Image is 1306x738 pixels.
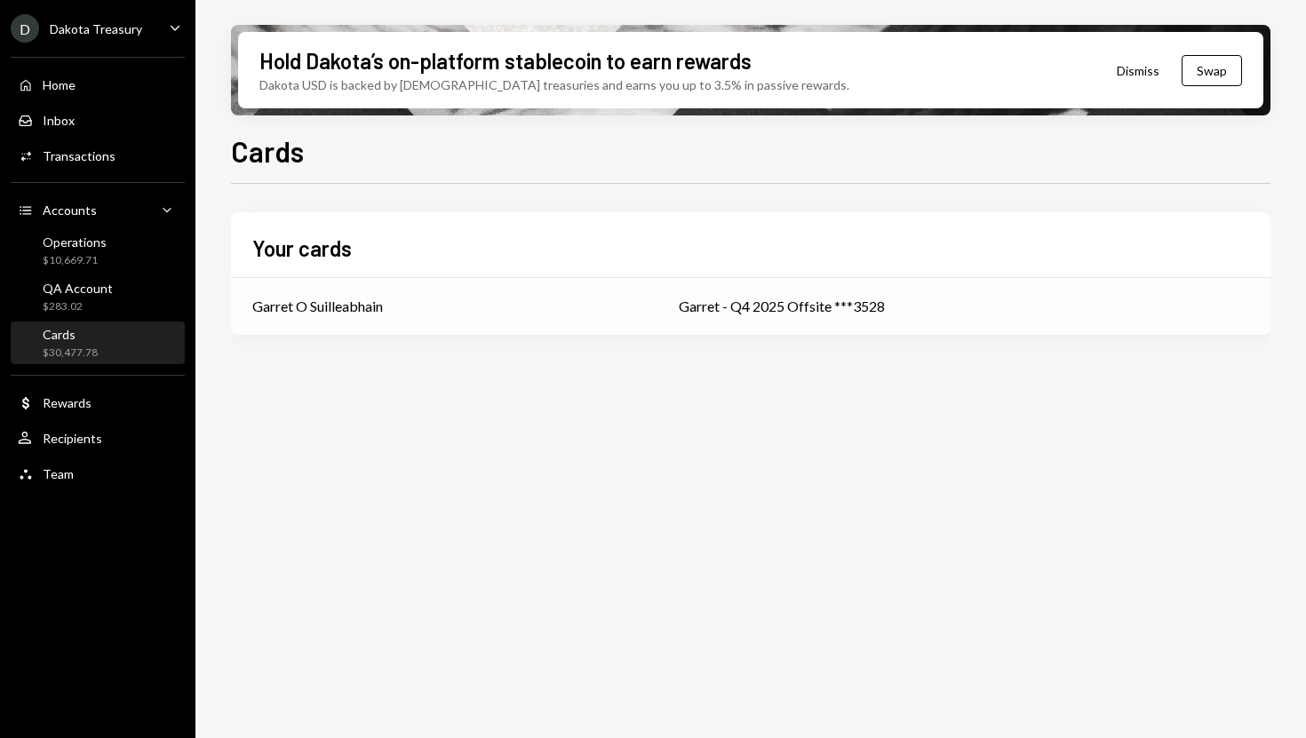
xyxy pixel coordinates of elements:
[43,345,98,361] div: $30,477.78
[11,68,185,100] a: Home
[43,395,92,410] div: Rewards
[43,281,113,296] div: QA Account
[11,104,185,136] a: Inbox
[11,139,185,171] a: Transactions
[1182,55,1242,86] button: Swap
[43,202,97,218] div: Accounts
[11,422,185,454] a: Recipients
[50,21,142,36] div: Dakota Treasury
[679,296,1249,317] div: Garret - Q4 2025 Offsite ***3528
[11,457,185,489] a: Team
[11,275,185,318] a: QA Account$283.02
[252,234,352,263] h2: Your cards
[43,234,107,250] div: Operations
[259,75,849,94] div: Dakota USD is backed by [DEMOGRAPHIC_DATA] treasuries and earns you up to 3.5% in passive rewards.
[11,194,185,226] a: Accounts
[43,327,98,342] div: Cards
[231,133,304,169] h1: Cards
[252,296,383,317] div: Garret O Suilleabhain
[43,113,75,128] div: Inbox
[43,466,74,481] div: Team
[43,253,107,268] div: $10,669.71
[11,14,39,43] div: D
[11,386,185,418] a: Rewards
[11,229,185,272] a: Operations$10,669.71
[11,321,185,364] a: Cards$30,477.78
[43,431,102,446] div: Recipients
[259,46,752,75] div: Hold Dakota’s on-platform stablecoin to earn rewards
[1095,50,1182,91] button: Dismiss
[43,77,76,92] div: Home
[43,299,113,314] div: $283.02
[43,148,115,163] div: Transactions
